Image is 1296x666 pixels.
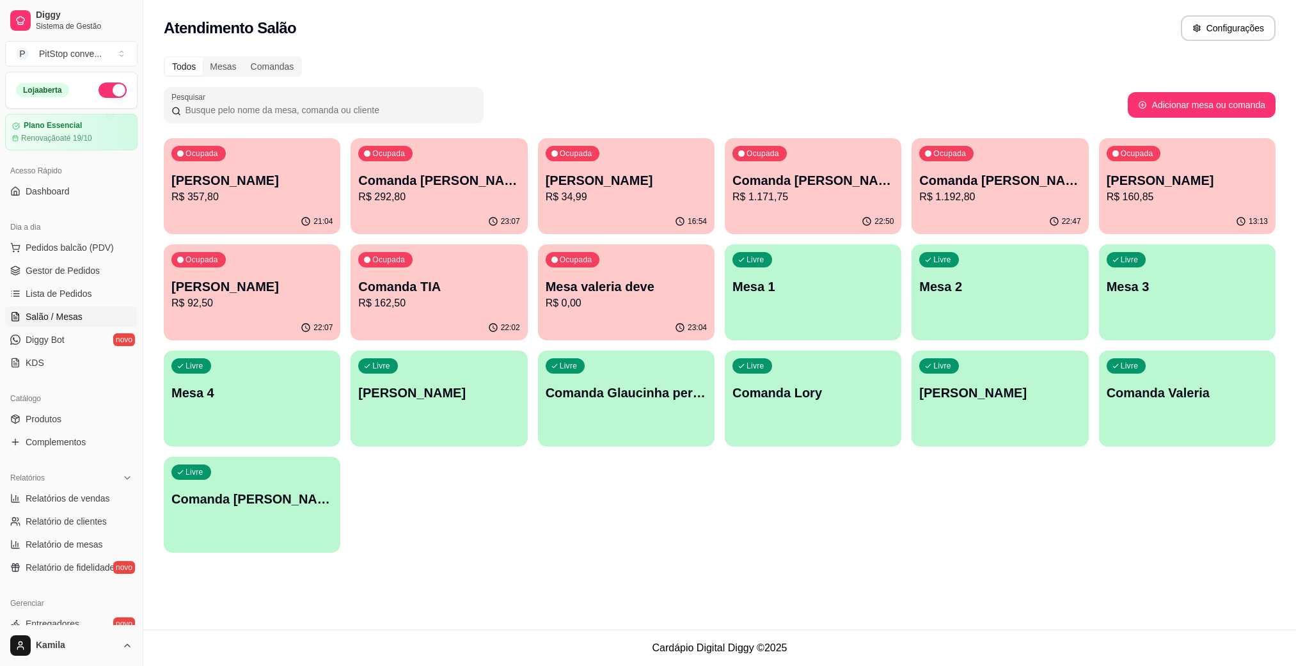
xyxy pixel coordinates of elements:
a: Relatório de fidelidadenovo [5,557,138,578]
div: Mesas [203,58,243,75]
p: 16:54 [688,216,707,226]
p: Ocupada [1121,148,1153,159]
span: Relatório de fidelidade [26,561,115,574]
a: DiggySistema de Gestão [5,5,138,36]
p: Livre [1121,255,1139,265]
p: Ocupada [933,148,966,159]
p: Ocupada [186,148,218,159]
button: Select a team [5,41,138,67]
span: Pedidos balcão (PDV) [26,241,114,254]
p: [PERSON_NAME] [1107,171,1268,189]
div: Todos [165,58,203,75]
p: Ocupada [372,255,405,265]
div: Loja aberta [16,83,69,97]
button: LivreMesa 3 [1099,244,1276,340]
button: LivreComanda Glaucinha perfeita [538,351,715,447]
p: Comanda Glaucinha perfeita [546,384,707,402]
p: Mesa 2 [919,278,1080,296]
span: Entregadores [26,617,79,630]
p: 22:07 [313,322,333,333]
p: [PERSON_NAME] [171,171,333,189]
span: KDS [26,356,44,369]
p: 22:50 [874,216,894,226]
p: Comanda [PERSON_NAME] [171,490,333,508]
span: Lista de Pedidos [26,287,92,300]
p: Ocupada [747,148,779,159]
p: Mesa 3 [1107,278,1268,296]
p: Livre [933,361,951,371]
a: Gestor de Pedidos [5,260,138,281]
a: Produtos [5,409,138,429]
button: OcupadaComanda [PERSON_NAME] suporteR$ 292,8023:07 [351,138,527,234]
button: LivreMesa 2 [912,244,1088,340]
p: Comanda Lory [732,384,894,402]
button: Configurações [1181,15,1276,41]
p: Mesa valeria deve [546,278,707,296]
button: LivreComanda Lory [725,351,901,447]
p: 23:04 [688,322,707,333]
div: Dia a dia [5,217,138,237]
span: Gestor de Pedidos [26,264,100,277]
label: Pesquisar [171,91,210,102]
p: Ocupada [560,255,592,265]
p: R$ 160,85 [1107,189,1268,205]
a: Relatório de mesas [5,534,138,555]
p: R$ 0,00 [546,296,707,311]
span: Diggy [36,10,132,21]
span: Relatórios de vendas [26,492,110,505]
p: Comanda [PERSON_NAME] [732,171,894,189]
span: Diggy Bot [26,333,65,346]
button: LivreComanda Valeria [1099,351,1276,447]
h2: Atendimento Salão [164,18,296,38]
button: OcupadaComanda [PERSON_NAME]R$ 1.171,7522:50 [725,138,901,234]
p: Mesa 1 [732,278,894,296]
article: Renovação até 19/10 [21,133,92,143]
p: 21:04 [313,216,333,226]
p: Livre [747,255,764,265]
p: [PERSON_NAME] [919,384,1080,402]
input: Pesquisar [181,104,476,116]
button: Ocupada[PERSON_NAME]R$ 34,9916:54 [538,138,715,234]
span: P [16,47,29,60]
a: Plano EssencialRenovaçãoaté 19/10 [5,114,138,150]
article: Plano Essencial [24,121,82,131]
button: LivreMesa 4 [164,351,340,447]
p: Livre [933,255,951,265]
p: 13:13 [1249,216,1268,226]
button: OcupadaComanda TIAR$ 162,5022:02 [351,244,527,340]
p: Comanda Valeria [1107,384,1268,402]
button: Adicionar mesa ou comanda [1128,92,1276,118]
p: R$ 34,99 [546,189,707,205]
p: [PERSON_NAME] [171,278,333,296]
button: LivreMesa 1 [725,244,901,340]
button: Alterar Status [99,83,127,98]
button: Pedidos balcão (PDV) [5,237,138,258]
p: Ocupada [186,255,218,265]
span: Salão / Mesas [26,310,83,323]
a: Dashboard [5,181,138,202]
span: Relatórios [10,473,45,483]
a: Relatórios de vendas [5,488,138,509]
div: Gerenciar [5,593,138,614]
p: [PERSON_NAME] [358,384,519,402]
a: Diggy Botnovo [5,329,138,350]
span: Sistema de Gestão [36,21,132,31]
p: R$ 162,50 [358,296,519,311]
button: Ocupada[PERSON_NAME]R$ 357,8021:04 [164,138,340,234]
p: Livre [186,361,203,371]
button: Livre[PERSON_NAME] [351,351,527,447]
a: Salão / Mesas [5,306,138,327]
p: 23:07 [501,216,520,226]
div: Catálogo [5,388,138,409]
p: Comanda [PERSON_NAME] suporte [358,171,519,189]
a: Complementos [5,432,138,452]
p: Livre [372,361,390,371]
p: 22:02 [501,322,520,333]
p: R$ 357,80 [171,189,333,205]
a: Relatório de clientes [5,511,138,532]
span: Relatório de clientes [26,515,107,528]
p: Ocupada [372,148,405,159]
span: Complementos [26,436,86,448]
div: PitStop conve ... [39,47,102,60]
a: KDS [5,353,138,373]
